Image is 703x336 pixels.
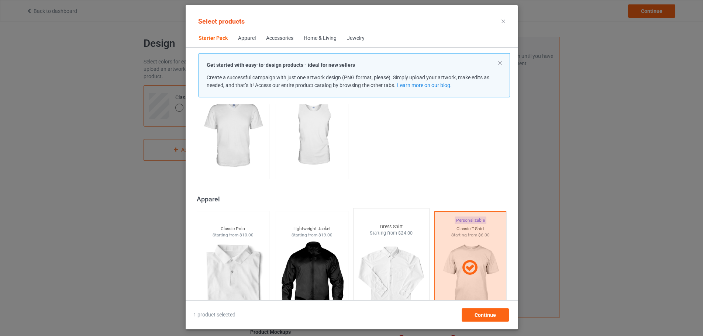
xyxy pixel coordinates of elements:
[238,35,256,42] div: Apparel
[196,195,510,203] div: Apparel
[461,308,509,322] div: Continue
[198,17,245,25] span: Select products
[356,236,426,323] img: regular.jpg
[474,312,496,318] span: Continue
[397,82,451,88] a: Learn more on our blog.
[279,238,345,321] img: regular.jpg
[279,93,345,175] img: regular.jpg
[197,232,269,238] div: Starting from
[398,231,413,236] span: $24.00
[197,226,269,232] div: Classic Polo
[347,35,365,42] div: Jewelry
[193,30,233,47] span: Starter Pack
[207,62,355,68] strong: Get started with easy-to-design products - ideal for new sellers
[318,232,332,238] span: $19.00
[207,75,489,88] span: Create a successful campaign with just one artwork design (PNG format, please). Simply upload you...
[276,226,348,232] div: Lightweight Jacket
[200,238,266,321] img: regular.jpg
[353,224,429,230] div: Dress Shirt
[193,311,235,319] span: 1 product selected
[353,230,429,236] div: Starting from
[304,35,337,42] div: Home & Living
[239,232,253,238] span: $10.00
[276,232,348,238] div: Starting from
[200,93,266,175] img: regular.jpg
[266,35,293,42] div: Accessories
